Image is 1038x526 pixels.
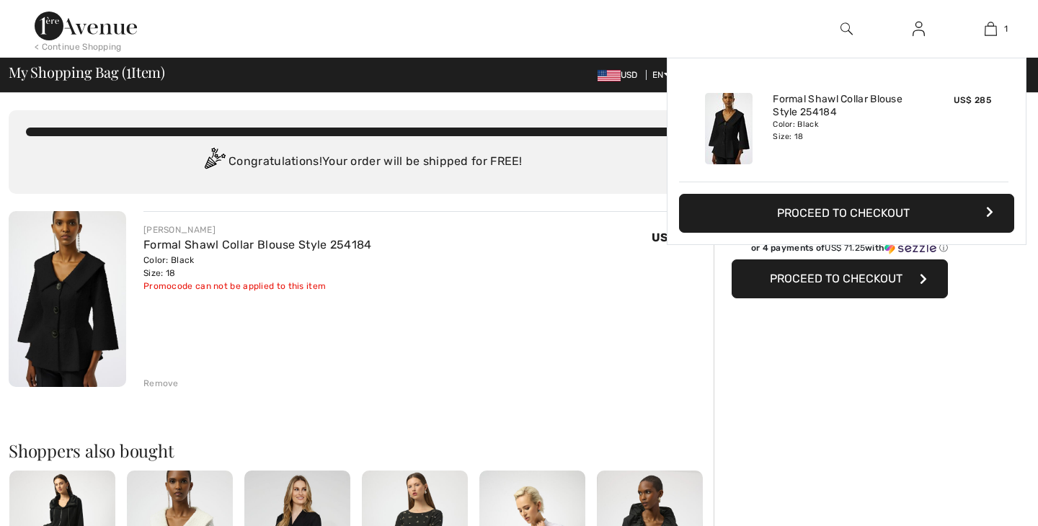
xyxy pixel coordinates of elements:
[840,20,853,37] img: search the website
[652,231,702,244] span: US$ 285
[679,194,1014,233] button: Proceed to Checkout
[35,40,122,53] div: < Continue Shopping
[913,20,925,37] img: My Info
[955,20,1026,37] a: 1
[143,223,372,236] div: [PERSON_NAME]
[901,20,936,38] a: Sign In
[143,254,372,280] div: Color: Black Size: 18
[598,70,621,81] img: US Dollar
[773,119,915,142] div: Color: Black Size: 18
[598,70,644,80] span: USD
[954,95,991,105] span: US$ 285
[126,61,131,80] span: 1
[35,12,137,40] img: 1ère Avenue
[143,238,372,251] a: Formal Shawl Collar Blouse Style 254184
[985,20,997,37] img: My Bag
[773,93,915,119] a: Formal Shawl Collar Blouse Style 254184
[9,211,126,387] img: Formal Shawl Collar Blouse Style 254184
[143,377,179,390] div: Remove
[26,148,696,177] div: Congratulations! Your order will be shipped for FREE!
[9,65,165,79] span: My Shopping Bag ( Item)
[652,70,670,80] span: EN
[705,93,753,164] img: Formal Shawl Collar Blouse Style 254184
[9,442,714,459] h2: Shoppers also bought
[200,148,229,177] img: Congratulation2.svg
[143,280,372,293] div: Promocode can not be applied to this item
[1004,22,1008,35] span: 1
